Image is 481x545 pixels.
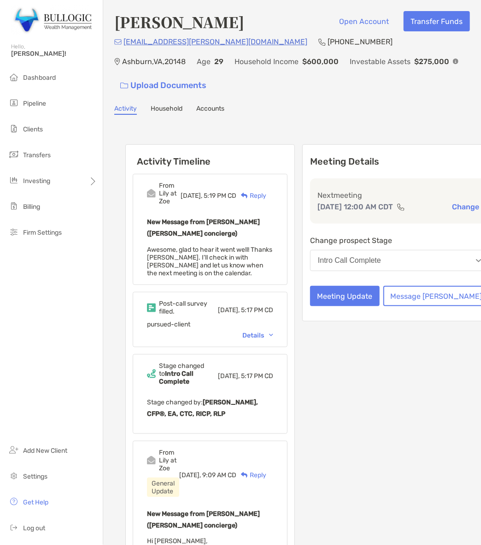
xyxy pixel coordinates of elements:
div: Details [242,332,273,339]
img: add_new_client icon [8,444,19,456]
a: Household [151,105,182,115]
span: 5:17 PM CD [241,306,273,314]
p: Household Income [235,56,299,67]
img: transfers icon [8,149,19,160]
img: Event icon [147,456,156,465]
a: Upload Documents [114,76,212,95]
b: [PERSON_NAME], CFP®, EA, CTC, RICP, RLP [147,398,258,418]
div: General Update [147,478,179,497]
img: pipeline icon [8,97,19,108]
button: Meeting Update [310,286,380,306]
p: Ashburn , VA , 20148 [122,56,186,67]
p: $275,000 [414,56,449,67]
img: Event icon [147,369,156,378]
span: Dashboard [23,74,56,82]
p: Investable Assets [350,56,411,67]
img: Info Icon [453,59,458,64]
p: Age [197,56,211,67]
img: Event icon [147,189,156,198]
span: Add New Client [23,447,67,455]
span: Pipeline [23,100,46,107]
img: Chevron icon [269,334,273,337]
span: Log out [23,524,45,532]
span: [DATE], [218,306,240,314]
img: investing icon [8,175,19,186]
p: Stage changed by: [147,397,273,420]
img: Event icon [147,303,156,312]
b: New Message from [PERSON_NAME] ([PERSON_NAME] concierge) [147,510,260,529]
span: Billing [23,203,40,211]
span: [DATE], [218,372,240,380]
h4: [PERSON_NAME] [114,11,244,32]
button: Open Account [332,11,396,31]
button: Transfer Funds [404,11,470,31]
div: Intro Call Complete [318,256,381,265]
span: [DATE], [181,192,202,200]
img: Reply icon [241,472,248,478]
a: Activity [114,105,137,115]
div: From Lily at Zoe [159,182,181,205]
img: firm-settings icon [8,226,19,237]
span: Investing [23,177,50,185]
p: 29 [214,56,223,67]
img: communication type [397,203,405,211]
span: 5:17 PM CD [241,372,273,380]
img: dashboard icon [8,71,19,83]
p: [EMAIL_ADDRESS][PERSON_NAME][DOMAIN_NAME] [123,36,307,47]
img: Reply icon [241,193,248,199]
img: button icon [120,83,128,89]
div: From Lily at Zoe [159,449,179,472]
img: settings icon [8,470,19,481]
a: Accounts [196,105,224,115]
span: Firm Settings [23,229,62,237]
span: Clients [23,125,43,133]
div: Stage changed to [159,362,218,385]
img: billing icon [8,201,19,212]
p: $600,000 [302,56,339,67]
span: Get Help [23,498,48,506]
img: Zoe Logo [11,4,92,37]
div: Reply [236,191,266,201]
img: clients icon [8,123,19,134]
span: 5:19 PM CD [204,192,236,200]
img: Phone Icon [318,38,326,46]
b: Intro Call Complete [159,370,194,385]
div: Post-call survey filled. [159,300,218,315]
p: [PHONE_NUMBER] [328,36,393,47]
span: Settings [23,473,47,480]
span: [PERSON_NAME]! [11,50,97,58]
span: Awesome, glad to hear it went well! Thanks [PERSON_NAME]. I'll check in with [PERSON_NAME] and le... [147,246,272,277]
img: get-help icon [8,496,19,507]
img: logout icon [8,522,19,533]
div: Reply [236,470,266,480]
img: Email Icon [114,39,122,45]
span: [DATE], [179,471,201,479]
span: 9:09 AM CD [202,471,236,479]
p: [DATE] 12:00 AM CDT [317,201,393,213]
h6: Activity Timeline [126,145,294,167]
img: Location Icon [114,58,120,65]
b: New Message from [PERSON_NAME] ([PERSON_NAME] concierge) [147,218,260,237]
span: Transfers [23,151,51,159]
span: pursued-client [147,320,190,328]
